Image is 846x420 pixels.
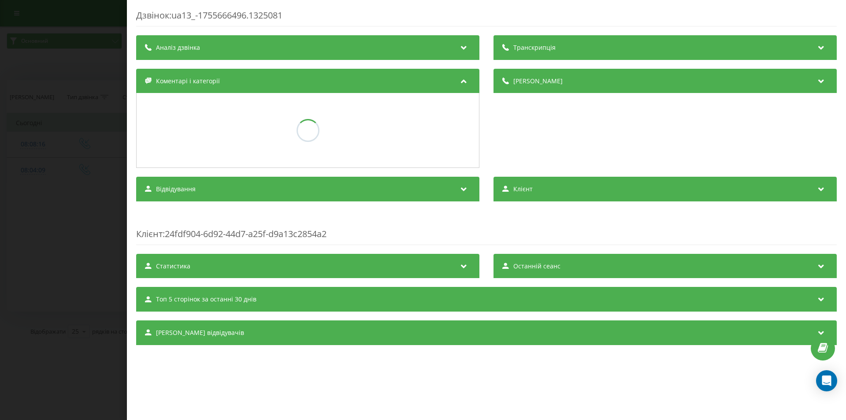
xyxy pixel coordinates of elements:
span: Транскрипція [513,43,556,52]
span: Статистика [156,262,190,271]
div: : 24fdf904-6d92-44d7-a25f-d9a13c2854a2 [136,210,837,245]
span: Клієнт [513,185,533,193]
div: Open Intercom Messenger [816,370,837,391]
span: [PERSON_NAME] [513,77,563,85]
div: Дзвінок : ua13_-1755666496.1325081 [136,9,837,26]
span: [PERSON_NAME] відвідувачів [156,328,244,337]
span: Відвідування [156,185,196,193]
span: Коментарі і категорії [156,77,220,85]
span: Топ 5 сторінок за останні 30 днів [156,295,256,304]
span: Останній сеанс [513,262,560,271]
span: Клієнт [136,228,163,240]
span: Аналіз дзвінка [156,43,200,52]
